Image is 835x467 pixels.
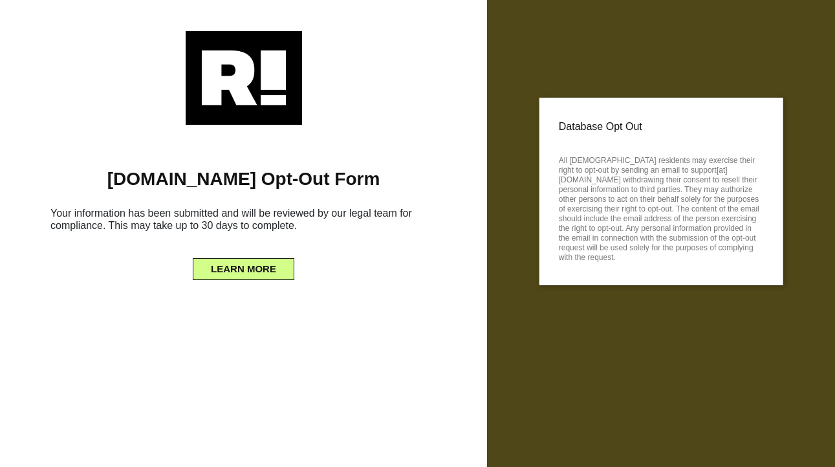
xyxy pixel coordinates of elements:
p: All [DEMOGRAPHIC_DATA] residents may exercise their right to opt-out by sending an email to suppo... [559,152,764,263]
h1: [DOMAIN_NAME] Opt-Out Form [19,168,468,190]
button: LEARN MORE [193,258,294,280]
h6: Your information has been submitted and will be reviewed by our legal team for compliance. This m... [19,202,468,242]
img: Retention.com [186,31,302,125]
p: Database Opt Out [559,117,764,136]
a: LEARN MORE [193,260,294,270]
